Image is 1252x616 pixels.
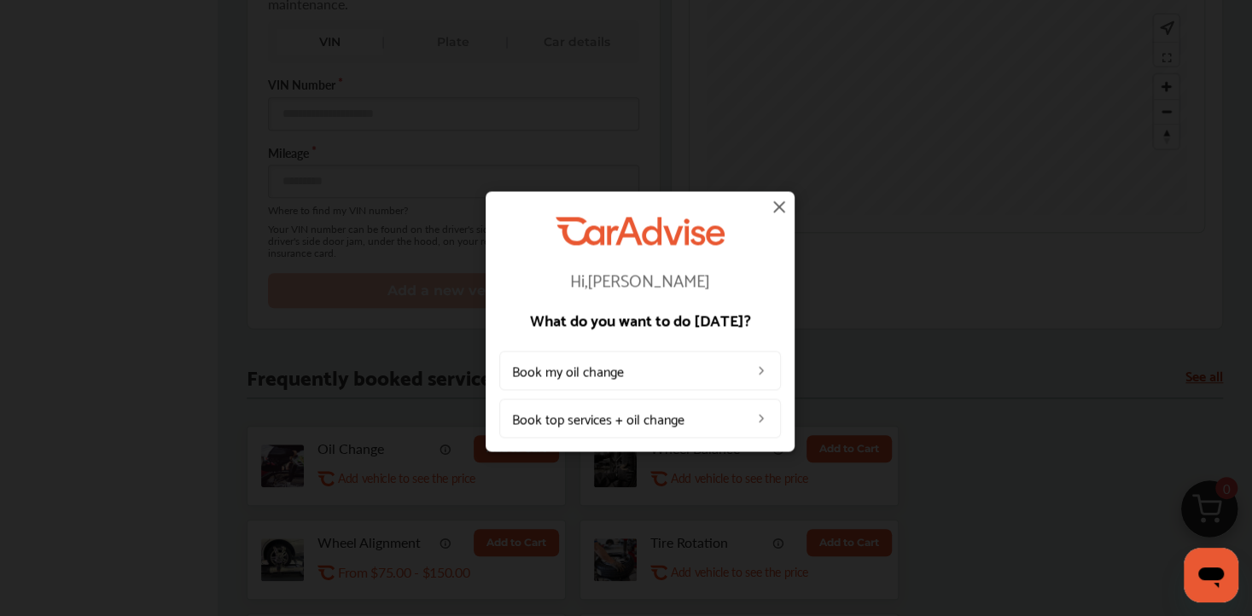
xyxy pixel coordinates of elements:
a: Book my oil change [499,352,781,391]
img: left_arrow_icon.0f472efe.svg [754,364,768,378]
a: Book top services + oil change [499,399,781,439]
p: Hi, [PERSON_NAME] [499,271,781,288]
img: left_arrow_icon.0f472efe.svg [754,412,768,426]
img: CarAdvise Logo [556,217,725,245]
p: What do you want to do [DATE]? [499,312,781,328]
iframe: Button to launch messaging window [1184,548,1238,602]
img: close-icon.a004319c.svg [769,196,789,217]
